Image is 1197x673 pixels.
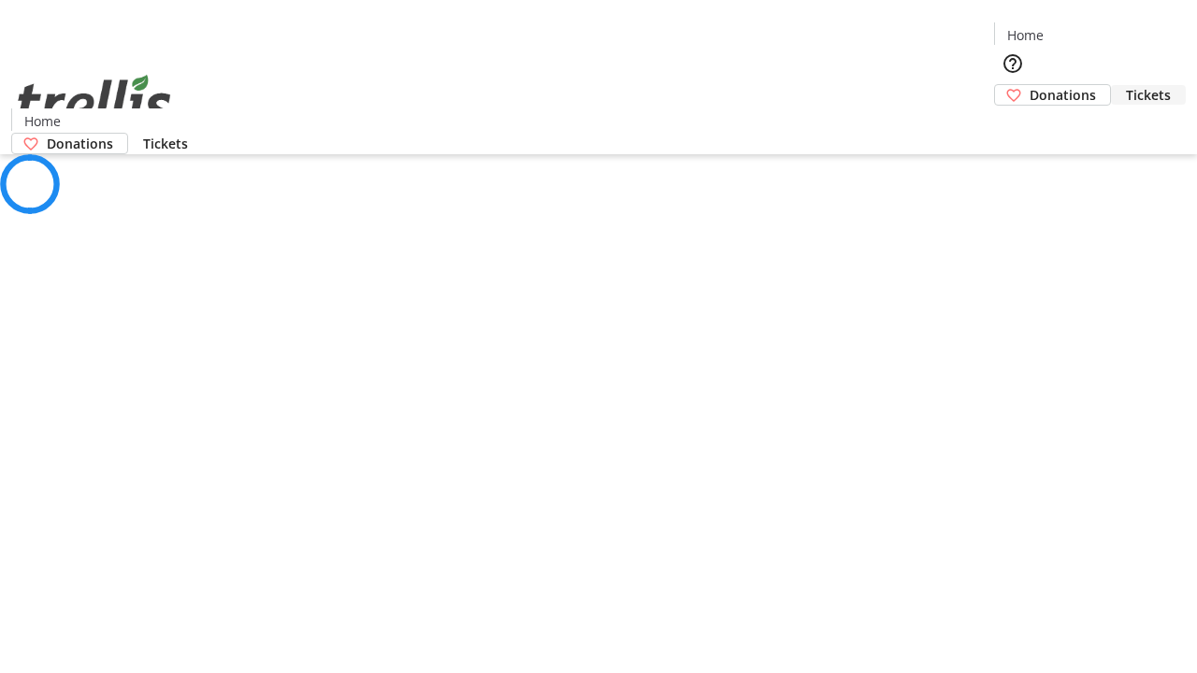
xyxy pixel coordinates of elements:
span: Home [1007,25,1044,45]
a: Tickets [128,134,203,153]
button: Help [994,45,1031,82]
a: Home [12,111,72,131]
img: Orient E2E Organization pI0MvkENdL's Logo [11,54,178,148]
a: Tickets [1111,85,1186,105]
span: Donations [1030,85,1096,105]
span: Home [24,111,61,131]
span: Tickets [1126,85,1171,105]
span: Tickets [143,134,188,153]
a: Donations [11,133,128,154]
a: Home [995,25,1055,45]
a: Donations [994,84,1111,106]
button: Cart [994,106,1031,143]
span: Donations [47,134,113,153]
